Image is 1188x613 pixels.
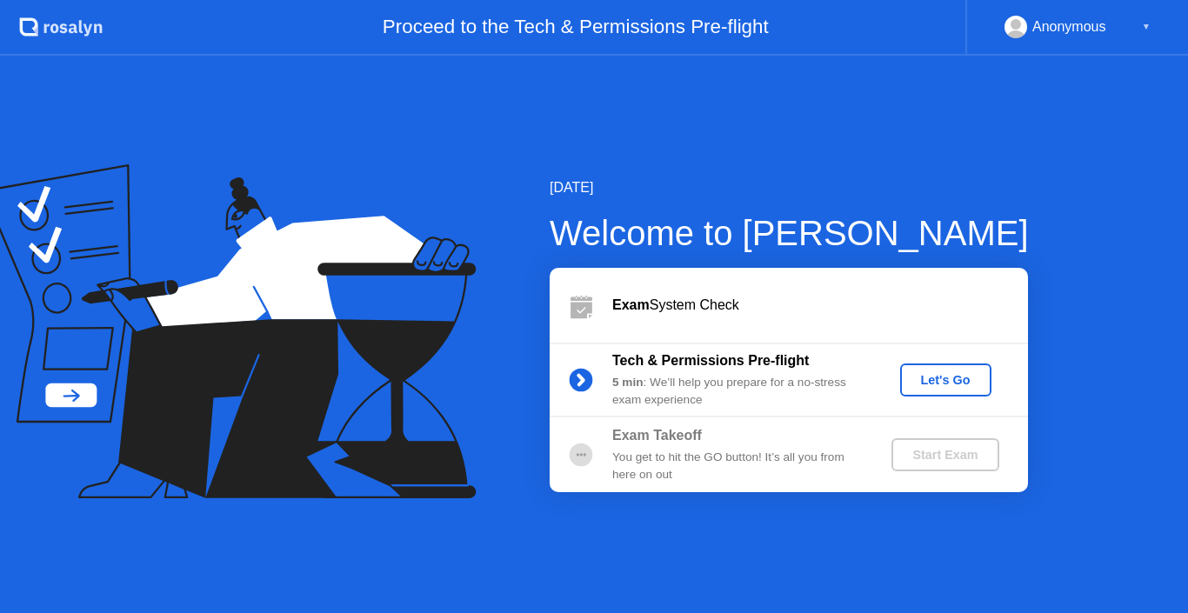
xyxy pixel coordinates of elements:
[612,297,650,312] b: Exam
[612,295,1028,316] div: System Check
[550,207,1029,259] div: Welcome to [PERSON_NAME]
[612,374,863,410] div: : We’ll help you prepare for a no-stress exam experience
[612,376,644,389] b: 5 min
[1142,16,1151,38] div: ▼
[891,438,998,471] button: Start Exam
[900,363,991,396] button: Let's Go
[612,449,863,484] div: You get to hit the GO button! It’s all you from here on out
[550,177,1029,198] div: [DATE]
[898,448,991,462] div: Start Exam
[907,373,984,387] div: Let's Go
[612,428,702,443] b: Exam Takeoff
[612,353,809,368] b: Tech & Permissions Pre-flight
[1032,16,1106,38] div: Anonymous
